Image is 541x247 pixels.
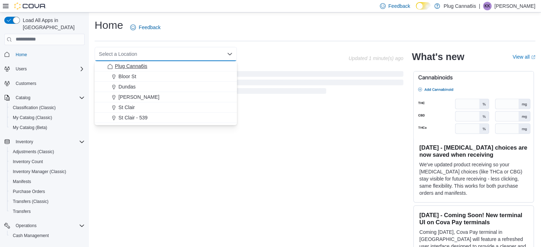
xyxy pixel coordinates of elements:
[13,93,85,102] span: Catalog
[95,71,237,82] button: Bloor St
[13,79,39,88] a: Customers
[10,157,85,166] span: Inventory Count
[118,114,148,121] span: St Clair - 539
[13,221,39,230] button: Operations
[14,2,46,10] img: Cova
[13,93,33,102] button: Catalog
[13,65,85,73] span: Users
[13,138,85,146] span: Inventory
[10,103,85,112] span: Classification (Classic)
[95,18,123,32] h1: Home
[13,149,54,155] span: Adjustments (Classic)
[10,197,51,206] a: Transfers (Classic)
[16,52,27,58] span: Home
[13,179,31,184] span: Manifests
[16,81,36,86] span: Customers
[227,51,233,57] button: Close list of options
[95,102,237,113] button: St Clair
[10,123,50,132] a: My Catalog (Beta)
[13,138,36,146] button: Inventory
[494,2,535,10] p: [PERSON_NAME]
[139,24,160,31] span: Feedback
[13,209,31,214] span: Transfers
[95,61,237,71] button: Plug Canna6is
[7,187,87,197] button: Purchase Orders
[10,113,85,122] span: My Catalog (Classic)
[95,61,237,123] div: Choose from the following options
[118,83,136,90] span: Dundas
[10,147,57,156] a: Adjustments (Classic)
[531,55,535,59] svg: External link
[7,147,87,157] button: Adjustments (Classic)
[95,92,237,102] button: [PERSON_NAME]
[10,197,85,206] span: Transfers (Classic)
[16,95,30,101] span: Catalog
[10,123,85,132] span: My Catalog (Beta)
[16,66,27,72] span: Users
[13,65,30,73] button: Users
[13,79,85,88] span: Customers
[419,161,528,197] p: We've updated product receiving so your [MEDICAL_DATA] choices (like THCa or CBG) stay visible fo...
[7,197,87,206] button: Transfers (Classic)
[349,55,403,61] p: Updated 1 minute(s) ago
[1,49,87,60] button: Home
[10,231,85,240] span: Cash Management
[95,82,237,92] button: Dundas
[7,177,87,187] button: Manifests
[484,2,490,10] span: KK
[10,103,59,112] a: Classification (Classic)
[118,73,136,80] span: Bloor St
[13,233,49,238] span: Cash Management
[7,231,87,241] button: Cash Management
[13,169,66,174] span: Inventory Manager (Classic)
[1,221,87,231] button: Operations
[479,2,480,10] p: |
[10,231,52,240] a: Cash Management
[13,115,52,120] span: My Catalog (Classic)
[483,2,492,10] div: Ketan Khetpal
[513,54,535,60] a: View allExternal link
[444,2,476,10] p: Plug Canna6is
[10,167,85,176] span: Inventory Manager (Classic)
[419,211,528,226] h3: [DATE] - Coming Soon! New terminal UI on Cova Pay terminals
[20,17,85,31] span: Load All Apps in [GEOGRAPHIC_DATA]
[388,2,410,10] span: Feedback
[95,73,403,95] span: Loading
[10,113,55,122] a: My Catalog (Classic)
[10,177,34,186] a: Manifests
[13,199,48,204] span: Transfers (Classic)
[419,144,528,158] h3: [DATE] - [MEDICAL_DATA] choices are now saved when receiving
[1,78,87,88] button: Customers
[7,206,87,216] button: Transfers
[10,207,85,216] span: Transfers
[16,223,37,229] span: Operations
[13,221,85,230] span: Operations
[13,125,47,130] span: My Catalog (Beta)
[7,157,87,167] button: Inventory Count
[115,63,147,70] span: Plug Canna6is
[13,159,43,165] span: Inventory Count
[13,50,30,59] a: Home
[412,51,464,63] h2: What's new
[1,137,87,147] button: Inventory
[7,113,87,123] button: My Catalog (Classic)
[10,177,85,186] span: Manifests
[10,187,85,196] span: Purchase Orders
[13,105,56,111] span: Classification (Classic)
[7,103,87,113] button: Classification (Classic)
[118,93,159,101] span: [PERSON_NAME]
[10,207,33,216] a: Transfers
[10,157,46,166] a: Inventory Count
[13,50,85,59] span: Home
[95,113,237,123] button: St Clair - 539
[13,189,45,194] span: Purchase Orders
[10,187,48,196] a: Purchase Orders
[1,93,87,103] button: Catalog
[416,2,431,10] input: Dark Mode
[10,147,85,156] span: Adjustments (Classic)
[118,104,135,111] span: St Clair
[10,167,69,176] a: Inventory Manager (Classic)
[7,167,87,177] button: Inventory Manager (Classic)
[16,139,33,145] span: Inventory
